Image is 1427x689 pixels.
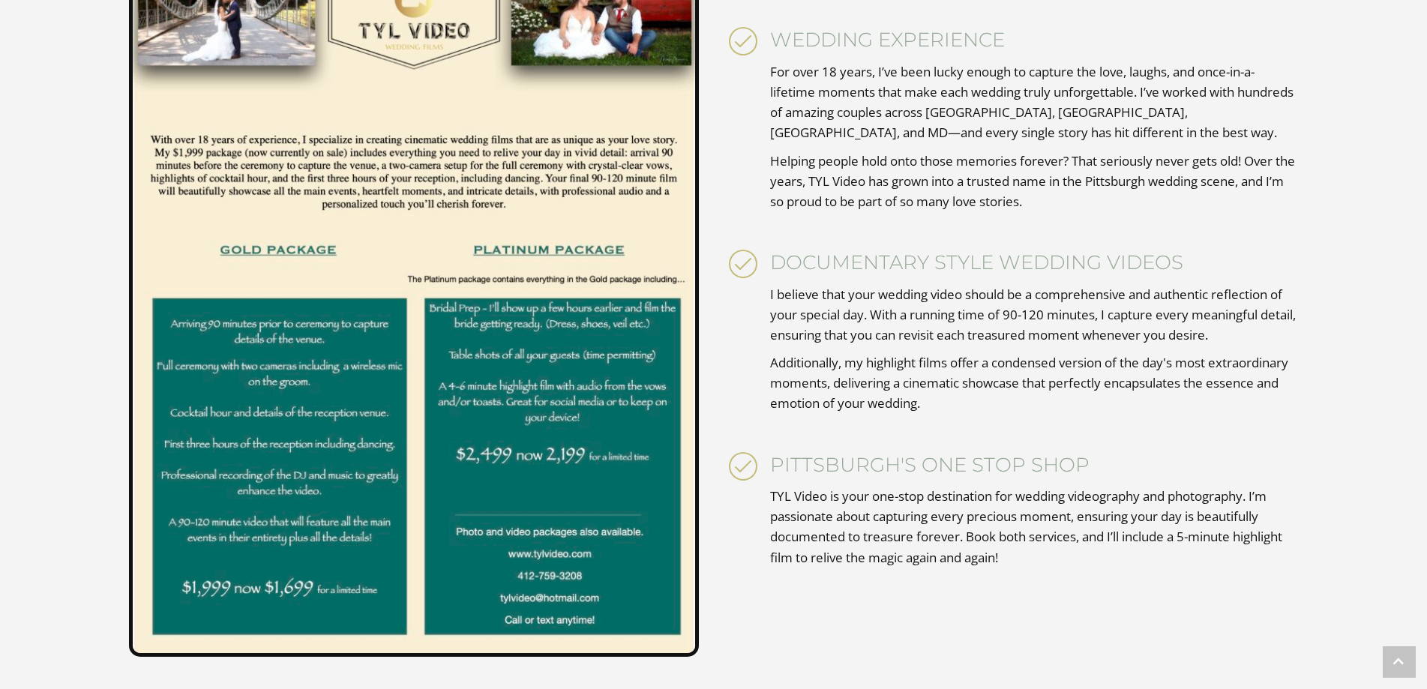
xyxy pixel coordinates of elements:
p: Helping people hold onto those memories forever? That seriously never gets old! Over the years, T... [770,151,1299,220]
p: I believe that your wedding video should be a comprehensive and authentic reflection of your spec... [770,284,1299,353]
p: TYL Video is your one-stop destination for wedding videography and photography. I’m passionate ab... [770,486,1299,575]
p: For over 18 years, I’ve been lucky enough to capture the love, laughs, and once-in-a-lifetime mom... [770,61,1299,151]
span: Pittsburgh's one stop shop [770,453,1090,477]
span: wedding experience [770,28,1005,52]
p: Additionally, my highlight films offer a condensed version of the day's most extraordinary moment... [770,352,1299,421]
span: documentary style wedding videos [770,250,1183,274]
